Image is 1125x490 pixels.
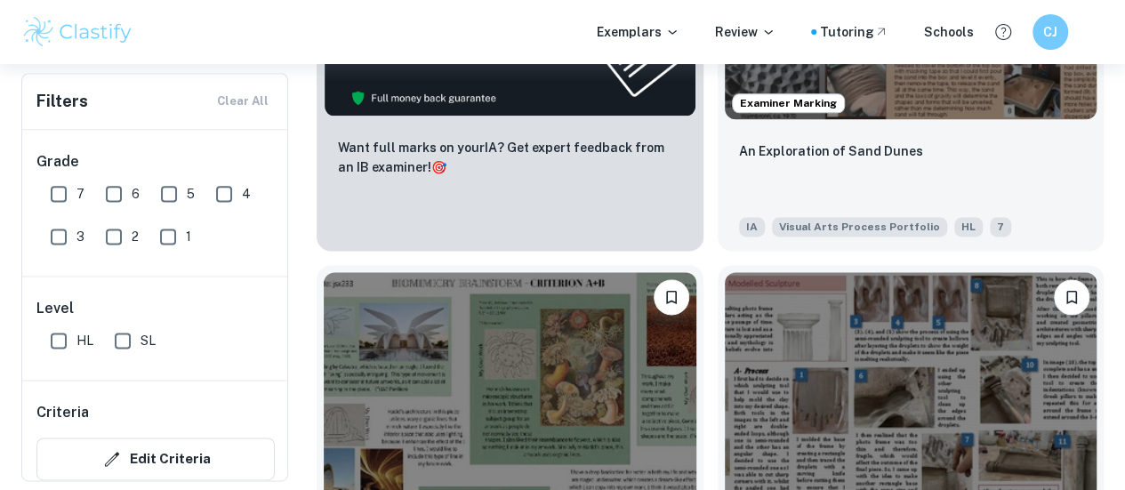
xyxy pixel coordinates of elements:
span: Visual Arts Process Portfolio [772,217,947,237]
button: Help and Feedback [988,17,1018,47]
h6: Grade [36,151,275,173]
h6: Level [36,298,275,319]
span: 4 [242,184,251,204]
p: Want full marks on your IA ? Get expert feedback from an IB examiner! [338,138,682,177]
p: Exemplars [597,22,679,42]
h6: CJ [1041,22,1061,42]
h6: Filters [36,89,88,114]
button: Edit Criteria [36,438,275,480]
span: 6 [132,184,140,204]
span: 2 [132,227,139,246]
span: IA [739,217,765,237]
span: 5 [187,184,195,204]
h6: Criteria [36,402,89,423]
button: CJ [1033,14,1068,50]
span: 7 [76,184,84,204]
a: Tutoring [820,22,888,42]
a: Schools [924,22,974,42]
img: Clastify logo [21,14,134,50]
span: 3 [76,227,84,246]
span: HL [76,331,93,350]
span: 7 [990,217,1011,237]
span: 🎯 [431,160,446,174]
p: Review [715,22,775,42]
span: 1 [186,227,191,246]
p: An Exploration of Sand Dunes [739,141,923,161]
span: Examiner Marking [733,95,844,111]
span: HL [954,217,983,237]
button: Bookmark [654,279,689,315]
button: Bookmark [1054,279,1089,315]
span: SL [141,331,156,350]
